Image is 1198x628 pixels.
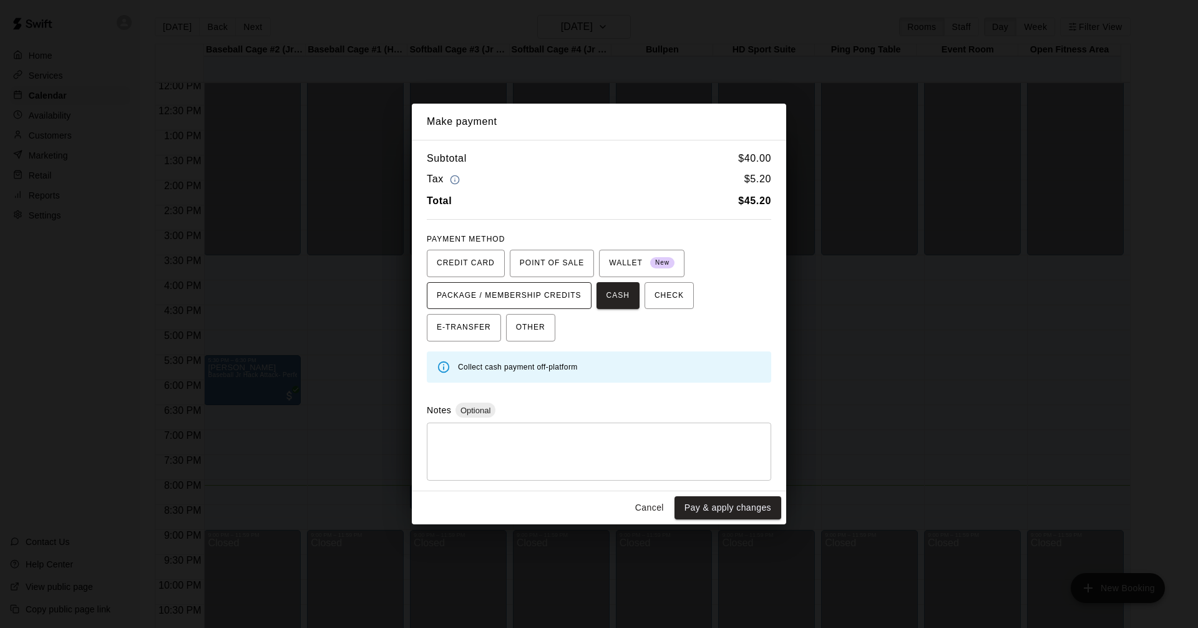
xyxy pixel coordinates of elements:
[437,318,491,338] span: E-TRANSFER
[738,150,771,167] h6: $ 40.00
[630,496,670,519] button: Cancel
[458,363,578,371] span: Collect cash payment off-platform
[437,253,495,273] span: CREDIT CARD
[674,496,781,519] button: Pay & apply changes
[597,282,640,310] button: CASH
[645,282,694,310] button: CHECK
[510,250,594,277] button: POINT OF SALE
[427,282,592,310] button: PACKAGE / MEMBERSHIP CREDITS
[427,314,501,341] button: E-TRANSFER
[412,104,786,140] h2: Make payment
[606,286,630,306] span: CASH
[516,318,545,338] span: OTHER
[437,286,582,306] span: PACKAGE / MEMBERSHIP CREDITS
[427,150,467,167] h6: Subtotal
[506,314,555,341] button: OTHER
[655,286,684,306] span: CHECK
[427,195,452,206] b: Total
[427,235,505,243] span: PAYMENT METHOD
[744,171,771,188] h6: $ 5.20
[599,250,684,277] button: WALLET New
[738,195,771,206] b: $ 45.20
[427,171,463,188] h6: Tax
[455,406,495,415] span: Optional
[609,253,674,273] span: WALLET
[650,255,674,272] span: New
[427,250,505,277] button: CREDIT CARD
[520,253,584,273] span: POINT OF SALE
[427,405,451,415] label: Notes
